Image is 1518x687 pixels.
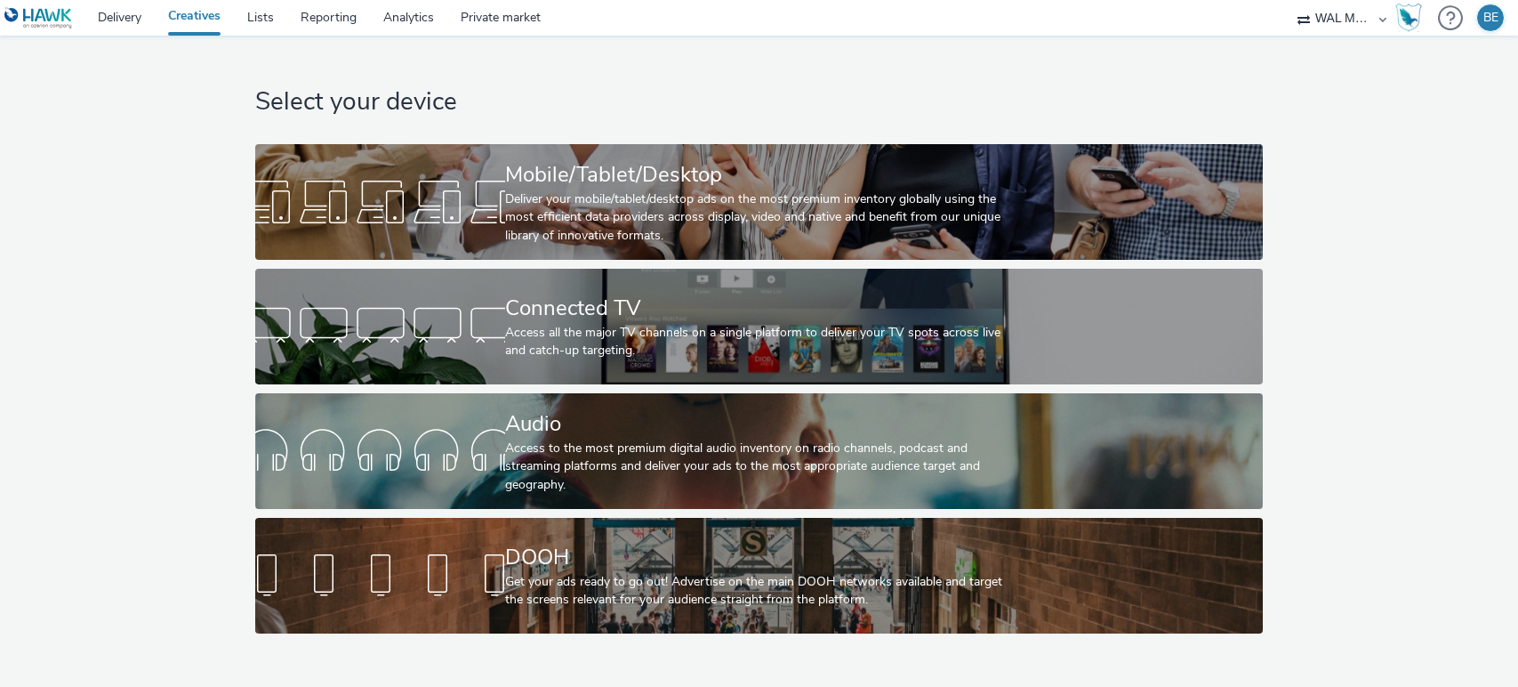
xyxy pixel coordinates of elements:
h1: Select your device [255,85,1263,119]
a: Connected TVAccess all the major TV channels on a single platform to deliver your TV spots across... [255,269,1263,384]
div: BE [1483,4,1498,31]
div: Access to the most premium digital audio inventory on radio channels, podcast and streaming platf... [505,440,1006,494]
div: Access all the major TV channels on a single platform to deliver your TV spots across live and ca... [505,324,1006,360]
div: Deliver your mobile/tablet/desktop ads on the most premium inventory globally using the most effi... [505,190,1006,245]
div: DOOH [505,542,1006,573]
img: undefined Logo [4,7,73,29]
a: Mobile/Tablet/DesktopDeliver your mobile/tablet/desktop ads on the most premium inventory globall... [255,144,1263,260]
div: Get your ads ready to go out! Advertise on the main DOOH networks available and target the screen... [505,573,1006,610]
div: Audio [505,408,1006,440]
a: AudioAccess to the most premium digital audio inventory on radio channels, podcast and streaming ... [255,393,1263,509]
div: Connected TV [505,293,1006,324]
a: DOOHGet your ads ready to go out! Advertise on the main DOOH networks available and target the sc... [255,518,1263,634]
div: Mobile/Tablet/Desktop [505,159,1006,190]
img: Hawk Academy [1395,4,1422,32]
a: Hawk Academy [1395,4,1429,32]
